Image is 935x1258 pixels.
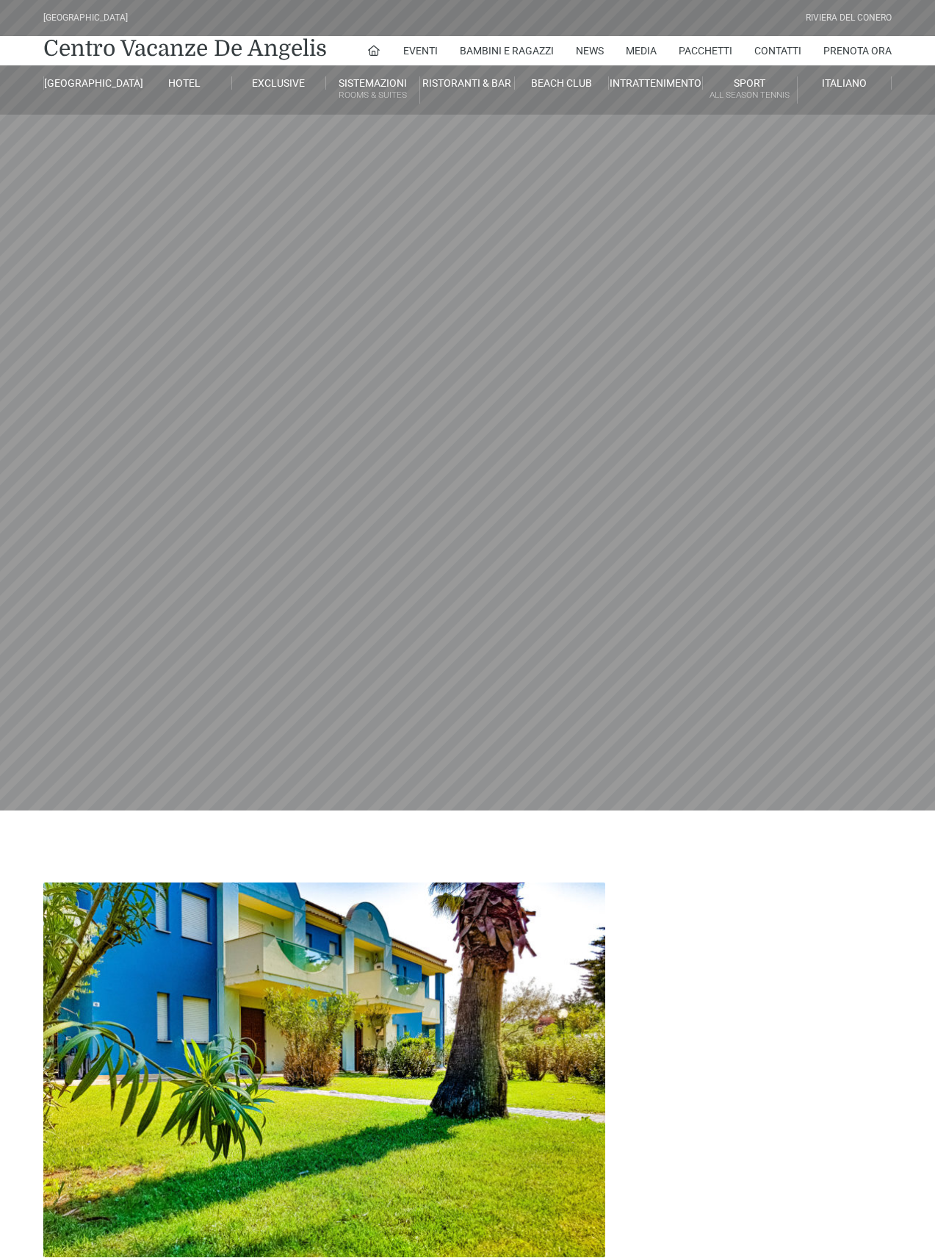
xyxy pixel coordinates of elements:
[823,36,892,65] a: Prenota Ora
[43,11,128,25] div: [GEOGRAPHIC_DATA]
[43,883,605,1257] img: Appartamento TrilocaleTerrace
[137,76,231,90] a: Hotel
[822,77,867,89] span: Italiano
[626,36,657,65] a: Media
[515,76,609,90] a: Beach Club
[609,76,703,90] a: Intrattenimento
[403,36,438,65] a: Eventi
[43,34,327,63] a: Centro Vacanze De Angelis
[703,88,796,102] small: All Season Tennis
[420,76,514,90] a: Ristoranti & Bar
[43,76,137,90] a: [GEOGRAPHIC_DATA]
[326,76,420,104] a: SistemazioniRooms & Suites
[232,76,326,90] a: Exclusive
[679,36,732,65] a: Pacchetti
[460,36,554,65] a: Bambini e Ragazzi
[703,76,797,104] a: SportAll Season Tennis
[806,11,892,25] div: Riviera Del Conero
[754,36,801,65] a: Contatti
[326,88,419,102] small: Rooms & Suites
[576,36,604,65] a: News
[798,76,892,90] a: Italiano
